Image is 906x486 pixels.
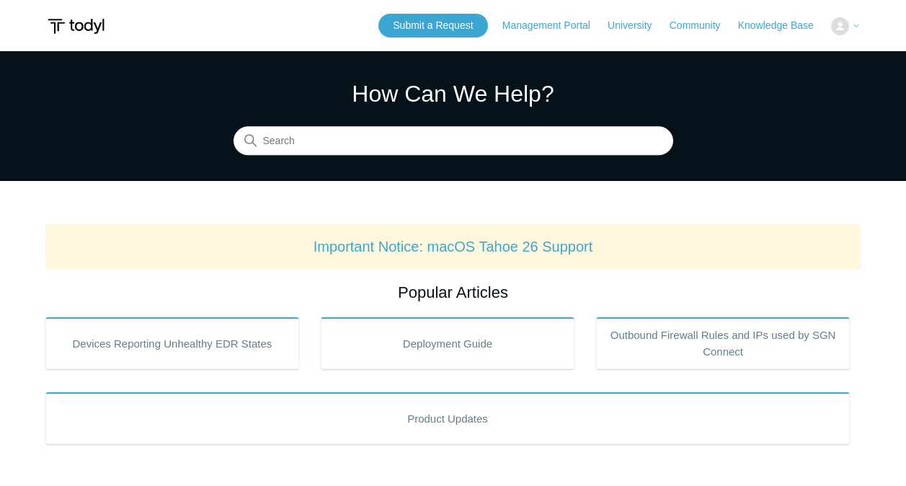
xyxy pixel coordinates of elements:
a: Community [670,18,735,33]
a: Knowledge Base [738,18,828,33]
a: Outbound Firewall Rules and IPs used by SGN Connect [596,317,850,369]
a: University [608,18,666,33]
h1: How Can We Help? [234,76,673,111]
a: Deployment Guide [321,317,574,369]
a: Submit a Request [378,14,487,37]
a: Devices Reporting Unhealthy EDR States [45,317,299,369]
a: Important Notice: macOS Tahoe 26 Support [314,239,593,255]
h2: Popular Articles [45,280,861,304]
a: Product Updates [45,392,850,444]
input: Search [234,127,673,156]
a: Management Portal [502,18,605,33]
img: Todyl Support Center Help Center home page [45,13,107,40]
